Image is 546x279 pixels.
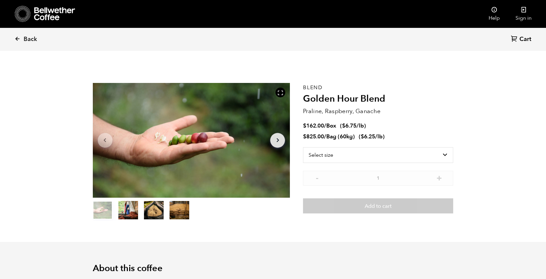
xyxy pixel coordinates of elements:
[375,133,383,140] span: /lb
[303,107,453,116] p: Praline, Raspberry, Ganache
[342,122,356,130] bdi: 6.75
[519,35,531,43] span: Cart
[24,35,37,43] span: Back
[359,133,385,140] span: ( )
[361,133,375,140] bdi: 6.25
[93,263,454,274] h2: About this coffee
[324,133,326,140] span: /
[303,133,324,140] bdi: 825.00
[326,122,336,130] span: Box
[326,133,355,140] span: Bag (60kg)
[511,35,533,44] a: Cart
[303,198,453,213] button: Add to cart
[356,122,364,130] span: /lb
[303,93,453,105] h2: Golden Hour Blend
[303,122,306,130] span: $
[361,133,364,140] span: $
[303,133,306,140] span: $
[435,174,443,181] button: +
[313,174,321,181] button: -
[342,122,345,130] span: $
[324,122,326,130] span: /
[303,122,324,130] bdi: 162.00
[340,122,366,130] span: ( )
